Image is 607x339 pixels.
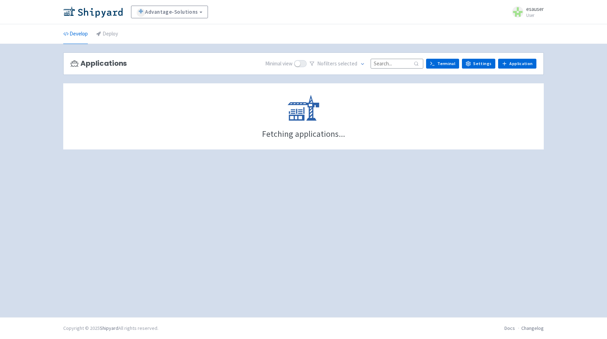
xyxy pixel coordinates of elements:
div: Copyright © 2025 All rights reserved. [63,325,158,332]
a: Shipyard [100,325,118,331]
span: Minimal view [265,60,293,68]
a: Deploy [96,24,118,44]
h3: Applications [71,59,127,68]
small: User [526,13,544,18]
a: Settings [462,59,495,69]
span: selected [338,60,357,67]
a: Changelog [521,325,544,331]
a: Develop [63,24,88,44]
a: Docs [504,325,515,331]
div: Fetching applications... [262,130,345,138]
a: Advantage-Solutions [131,6,208,18]
a: Application [498,59,536,69]
span: No filter s [317,60,357,68]
input: Search... [371,59,423,68]
a: Terminal [426,59,459,69]
span: esauser [526,6,544,12]
a: esauser User [508,6,544,18]
img: Shipyard logo [63,6,123,18]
